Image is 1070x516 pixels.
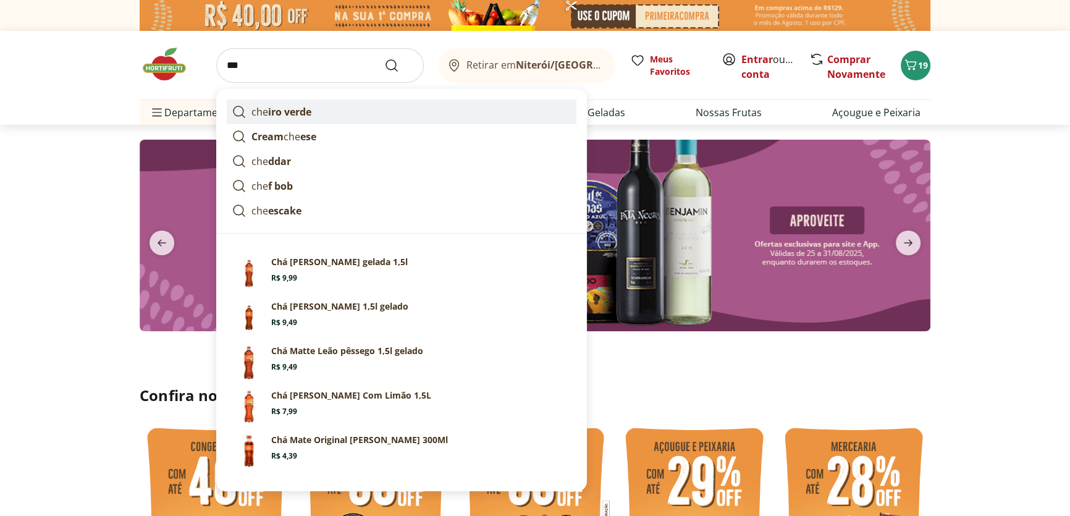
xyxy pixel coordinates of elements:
p: che [251,129,316,144]
span: Retirar em [466,59,603,70]
span: R$ 9,49 [271,362,297,372]
p: Chá [PERSON_NAME] 1,5l gelado [271,300,408,313]
span: R$ 4,39 [271,451,297,461]
button: previous [140,231,184,255]
a: Açougue e Peixaria [832,105,920,120]
a: Entrar [741,53,773,66]
button: Menu [150,98,164,127]
input: search [216,48,424,83]
a: Matte Leão com Limão 1,5lChá [PERSON_NAME] Com Limão 1,5LR$ 7,99 [227,384,576,429]
button: Retirar emNiterói/[GEOGRAPHIC_DATA] [439,48,615,83]
span: Meus Favoritos [650,53,707,78]
a: Criar conta [741,53,809,81]
a: Comprar Novamente [827,53,885,81]
strong: Cream [251,130,284,143]
strong: f bob [268,179,293,193]
a: Chá [PERSON_NAME] gelada 1,5lR$ 9,99 [227,251,576,295]
a: cheescake [227,198,576,223]
span: ou [741,52,796,82]
p: Chá [PERSON_NAME] gelada 1,5l [271,256,408,268]
p: che [251,154,291,169]
img: Principal [232,434,266,468]
strong: escake [268,204,301,218]
button: Submit Search [384,58,414,73]
h2: Confira nossos descontos exclusivos [140,386,930,405]
a: Chá [PERSON_NAME] 1,5l geladoR$ 9,49 [227,295,576,340]
img: Matte Leão com Limão 1,5l [232,389,266,424]
span: 19 [918,59,928,71]
img: Hortifruti [140,46,201,83]
a: Creamcheese [227,124,576,149]
span: Departamentos [150,98,238,127]
span: R$ 7,99 [271,407,297,417]
p: Chá Matte Leão pêssego 1,5l gelado [271,345,423,357]
a: cheiro verde [227,99,576,124]
b: Niterói/[GEOGRAPHIC_DATA] [516,58,657,72]
p: che [251,179,293,193]
span: R$ 9,99 [271,273,297,283]
a: Chá Matte Leão pêssego 1,5l geladoR$ 9,49 [227,340,576,384]
strong: ese [300,130,316,143]
p: Chá Mate Original [PERSON_NAME] 300Ml [271,434,448,446]
p: che [251,104,311,119]
button: next [886,231,930,255]
p: che [251,203,301,218]
strong: iro verde [268,105,311,119]
a: cheddar [227,149,576,174]
a: chef bob [227,174,576,198]
strong: ddar [268,154,291,168]
a: Meus Favoritos [630,53,707,78]
a: Nossas Frutas [696,105,762,120]
p: Chá [PERSON_NAME] Com Limão 1,5L [271,389,431,402]
a: PrincipalChá Mate Original [PERSON_NAME] 300MlR$ 4,39 [227,429,576,473]
button: Carrinho [901,51,930,80]
span: R$ 9,49 [271,318,297,328]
